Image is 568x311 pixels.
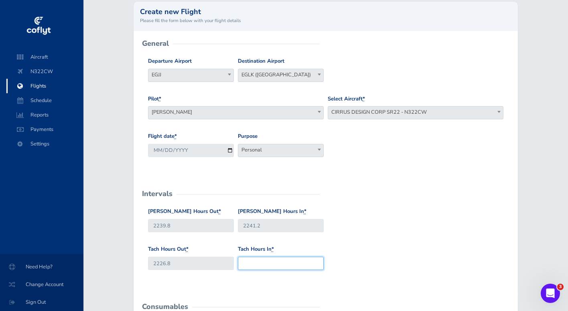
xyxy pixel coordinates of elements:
span: Reports [14,108,75,122]
span: EGJJ [148,69,233,80]
h2: General [142,40,169,47]
span: Need Help? [10,260,74,274]
h2: Create new Flight [140,8,512,15]
abbr: required [272,246,274,253]
span: EGLK (Blackbushe Airport) [238,69,324,82]
span: N322CW [14,64,75,79]
abbr: required [159,95,161,102]
iframe: Intercom live chat [541,284,560,303]
img: coflyt logo [25,14,52,38]
span: Personal [238,144,324,157]
abbr: required [186,246,189,253]
h2: Consumables [142,303,188,310]
span: Flights [14,79,75,93]
span: Miklos Kassai [148,106,324,119]
span: Schedule [14,93,75,108]
label: Select Aircraft [328,95,365,103]
abbr: required [174,133,177,140]
span: Payments [14,122,75,137]
label: [PERSON_NAME] Hours In [238,207,306,216]
label: Purpose [238,132,258,141]
h2: Intervals [142,190,172,197]
label: Destination Airport [238,57,284,65]
span: Aircraft [14,50,75,64]
abbr: required [219,208,221,215]
span: Sign Out [10,295,74,309]
span: 3 [557,284,564,290]
small: Please fill the form below with your flight details [140,17,512,24]
abbr: required [363,95,365,102]
span: CIRRUS DESIGN CORP SR22 - N322CW [328,106,503,118]
span: EGLK (Blackbushe Airport) [238,69,323,80]
label: Tach Hours In [238,245,274,254]
label: Tach Hours Out [148,245,189,254]
label: [PERSON_NAME] Hours Out [148,207,221,216]
span: Miklos Kassai [148,106,323,118]
span: EGJJ [148,69,234,82]
span: Change Account [10,277,74,292]
span: CIRRUS DESIGN CORP SR22 - N322CW [328,106,503,119]
label: Departure Airport [148,57,192,65]
span: Personal [238,144,323,155]
span: Settings [14,137,75,151]
abbr: required [304,208,306,215]
label: Pilot [148,95,161,103]
label: Flight date [148,132,177,141]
